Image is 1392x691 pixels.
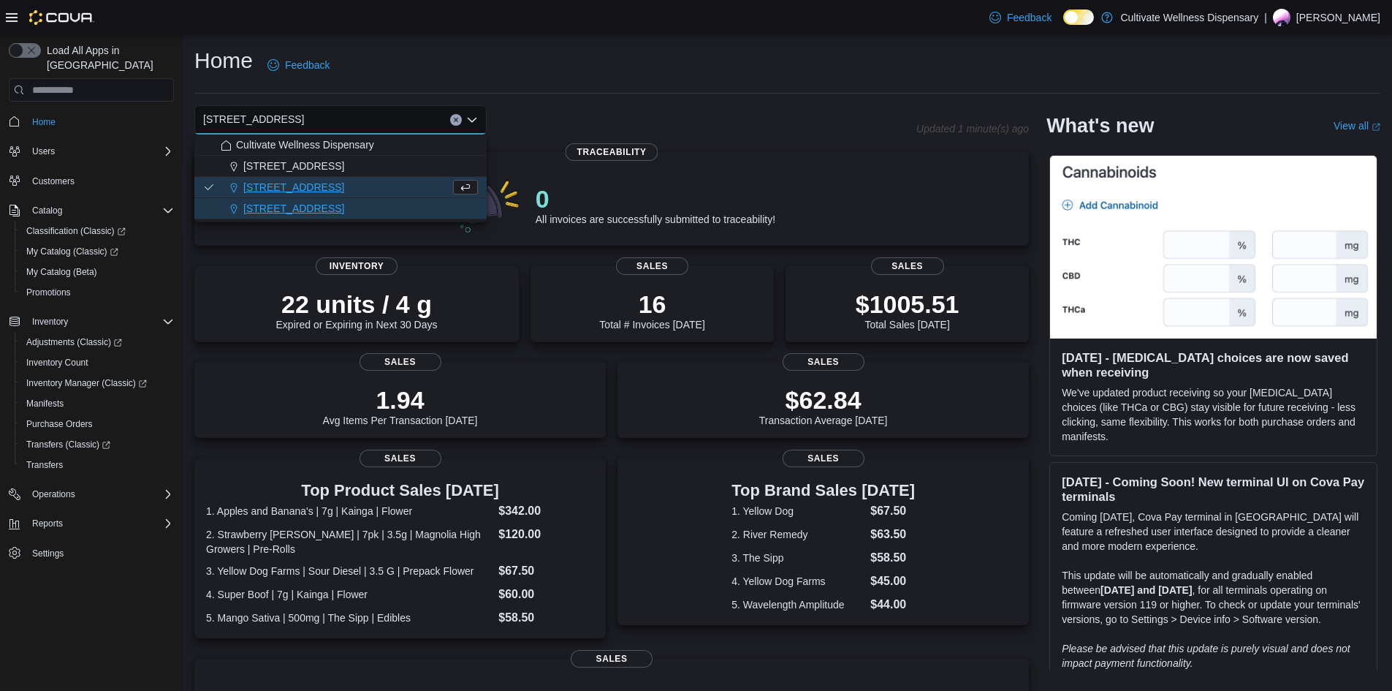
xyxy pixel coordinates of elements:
[20,263,103,281] a: My Catalog (Beta)
[3,513,180,534] button: Reports
[20,374,174,392] span: Inventory Manager (Classic)
[203,110,304,128] span: [STREET_ADDRESS]
[26,202,68,219] button: Catalog
[15,434,180,455] a: Transfers (Classic)
[26,377,147,389] span: Inventory Manager (Classic)
[731,504,864,518] dt: 1. Yellow Dog
[20,436,174,453] span: Transfers (Classic)
[15,282,180,303] button: Promotions
[26,515,174,532] span: Reports
[1062,475,1365,504] h3: [DATE] - Coming Soon! New terminal UI on Cova Pay terminals
[26,336,122,348] span: Adjustments (Classic)
[26,172,174,190] span: Customers
[26,113,61,131] a: Home
[32,518,63,529] span: Reports
[870,502,915,520] dd: $67.50
[26,225,126,237] span: Classification (Classic)
[450,114,462,126] button: Clear input
[26,313,174,331] span: Inventory
[26,398,64,409] span: Manifests
[616,257,689,275] span: Sales
[15,241,180,262] a: My Catalog (Classic)
[9,105,174,602] nav: Complex example
[759,385,888,415] p: $62.84
[194,135,487,219] div: Choose from the following options
[20,374,153,392] a: Inventory Manager (Classic)
[856,290,959,331] div: Total Sales [DATE]
[26,486,81,503] button: Operations
[20,395,69,412] a: Manifests
[466,114,478,126] button: Close list of options
[1007,10,1051,25] span: Feedback
[26,246,118,257] span: My Catalog (Classic)
[20,222,132,240] a: Classification (Classic)
[1062,643,1350,669] em: Please be advised that this update is purely visual and does not impact payment functionality.
[206,504,492,518] dt: 1. Apples and Banana's | 7g | Kainga | Flower
[206,527,492,556] dt: 2. Strawberry [PERSON_NAME] | 7pk | 3.5g | Magnolia High Growers | Pre-Rolls
[3,110,180,132] button: Home
[15,352,180,373] button: Inventory Count
[20,284,174,301] span: Promotions
[26,173,80,190] a: Customers
[32,146,55,157] span: Users
[206,587,492,602] dt: 4. Super Boof | 7g | Kainga | Flower
[20,284,77,301] a: Promotions
[1120,9,1258,26] p: Cultivate Wellness Dispensary
[206,482,594,499] h3: Top Product Sales [DATE]
[20,456,69,474] a: Transfers
[1296,9,1380,26] p: [PERSON_NAME]
[498,526,594,543] dd: $120.00
[871,257,944,275] span: Sales
[731,482,915,499] h3: Top Brand Sales [DATE]
[26,202,174,219] span: Catalog
[3,543,180,564] button: Settings
[599,290,704,331] div: Total # Invoices [DATE]
[870,526,915,543] dd: $63.50
[870,573,915,590] dd: $45.00
[1062,350,1365,380] h3: [DATE] - [MEDICAL_DATA] choices are now saved when receiving
[783,353,864,371] span: Sales
[20,333,174,351] span: Adjustments (Classic)
[194,135,487,156] button: Cultivate Wellness Dispensary
[26,143,61,160] button: Users
[236,137,374,152] span: Cultivate Wellness Dispensary
[26,287,71,298] span: Promotions
[26,545,69,562] a: Settings
[206,611,492,625] dt: 5. Mango Sativa | 500mg | The Sipp | Edibles
[731,551,864,565] dt: 3. The Sipp
[731,527,864,542] dt: 2. River Remedy
[15,393,180,414] button: Manifests
[3,311,180,332] button: Inventory
[262,50,335,80] a: Feedback
[20,354,174,371] span: Inventory Count
[870,596,915,613] dd: $44.00
[571,650,653,668] span: Sales
[41,43,174,72] span: Load All Apps in [GEOGRAPHIC_DATA]
[1063,10,1094,25] input: Dark Mode
[243,180,344,195] span: [STREET_ADDRESS]
[360,450,441,467] span: Sales
[316,257,398,275] span: Inventory
[243,201,344,216] span: [STREET_ADDRESS]
[984,3,1057,32] a: Feedback
[3,484,180,505] button: Operations
[206,564,492,578] dt: 3. Yellow Dog Farms | Sour Diesel | 3.5 G | Prepack Flower
[20,243,174,260] span: My Catalog (Classic)
[26,439,110,450] span: Transfers (Classic)
[536,184,775,214] p: 0
[1062,385,1365,444] p: We've updated product receiving so your [MEDICAL_DATA] choices (like THCa or CBG) stay visible fo...
[20,333,128,351] a: Adjustments (Classic)
[20,415,99,433] a: Purchase Orders
[20,222,174,240] span: Classification (Classic)
[32,116,56,128] span: Home
[20,354,94,371] a: Inventory Count
[731,574,864,589] dt: 4. Yellow Dog Farms
[276,290,438,331] div: Expired or Expiring in Next 30 Days
[32,488,75,500] span: Operations
[1062,568,1365,627] p: This update will be automatically and gradually enabled between , for all terminals operating on ...
[26,143,174,160] span: Users
[285,58,330,72] span: Feedback
[360,353,441,371] span: Sales
[856,290,959,319] p: $1005.51
[1372,123,1380,132] svg: External link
